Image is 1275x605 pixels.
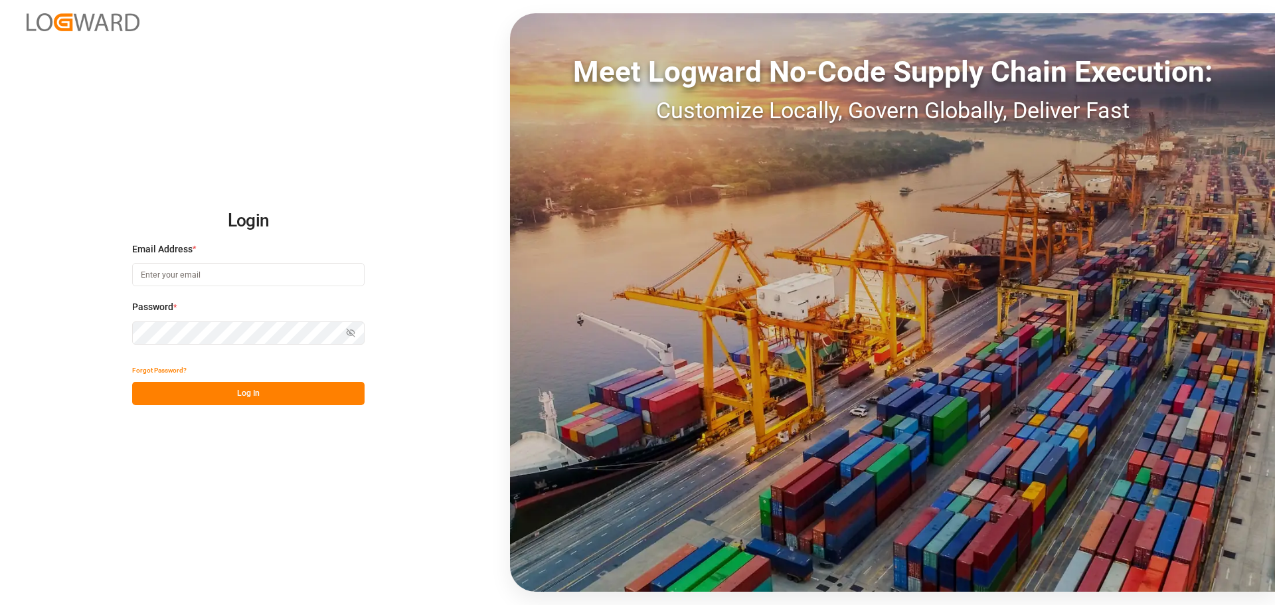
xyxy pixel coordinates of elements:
[132,263,365,286] input: Enter your email
[132,382,365,405] button: Log In
[27,13,139,31] img: Logward_new_orange.png
[132,200,365,242] h2: Login
[510,94,1275,128] div: Customize Locally, Govern Globally, Deliver Fast
[510,50,1275,94] div: Meet Logward No-Code Supply Chain Execution:
[132,242,193,256] span: Email Address
[132,300,173,314] span: Password
[132,359,187,382] button: Forgot Password?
